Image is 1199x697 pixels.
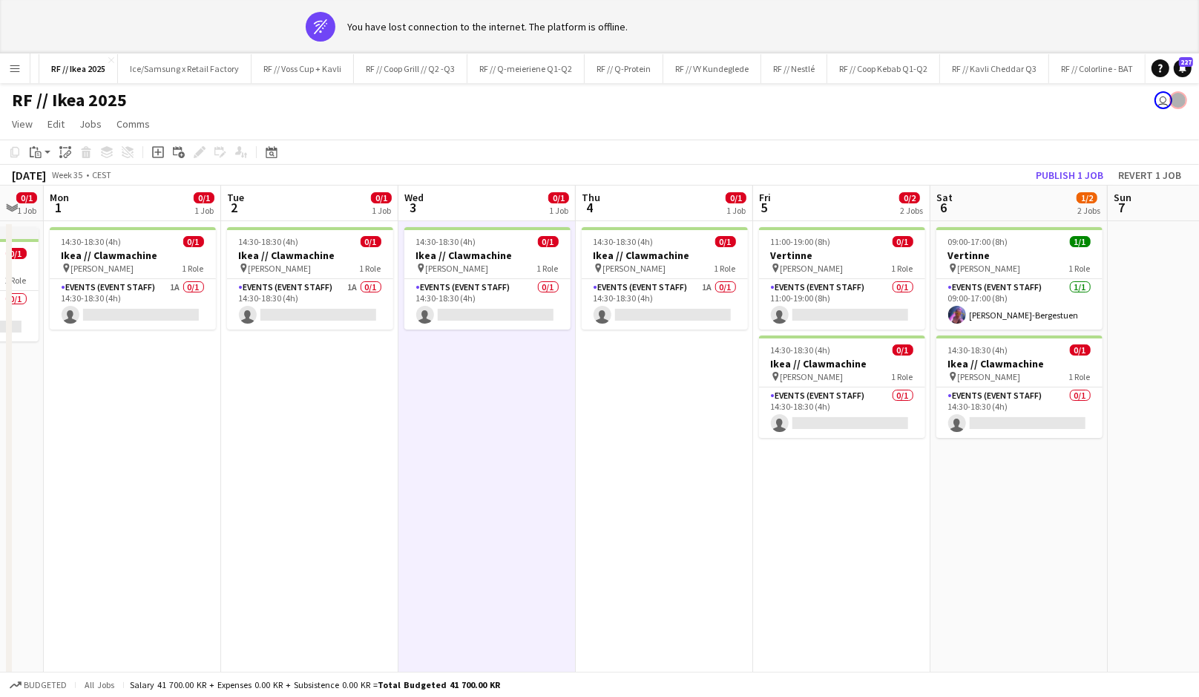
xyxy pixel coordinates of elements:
[1154,91,1172,109] app-user-avatar: Alexander Skeppland Hole
[354,54,467,83] button: RF // Coop Grill // Q2 -Q3
[183,236,204,247] span: 0/1
[116,117,150,131] span: Comms
[781,263,844,274] span: [PERSON_NAME]
[47,199,69,216] span: 1
[827,54,940,83] button: RF // Coop Kebab Q1-Q2
[6,248,27,259] span: 0/1
[948,236,1008,247] span: 09:00-17:00 (8h)
[936,191,953,204] span: Sat
[1077,205,1100,216] div: 2 Jobs
[467,54,585,83] button: RF // Q-meieriene Q1-Q2
[194,192,214,203] span: 0/1
[548,192,569,203] span: 0/1
[1030,166,1109,185] button: Publish 1 job
[771,344,831,356] span: 14:30-18:30 (4h)
[194,205,214,216] div: 1 Job
[227,227,393,330] app-job-card: 14:30-18:30 (4h)0/1Ikea // Clawmachine [PERSON_NAME]1 RoleEvents (Event Staff)1A0/114:30-18:30 (4h)
[715,236,736,247] span: 0/1
[757,199,771,216] span: 5
[50,279,216,330] app-card-role: Events (Event Staff)1A0/114:30-18:30 (4h)
[227,191,244,204] span: Tue
[24,680,67,690] span: Budgeted
[1169,91,1187,109] app-user-avatar: Hin Shing Cheung
[582,249,748,262] h3: Ikea // Clawmachine
[402,199,424,216] span: 3
[948,344,1008,356] span: 14:30-18:30 (4h)
[39,54,118,83] button: RF // Ikea 2025
[759,227,925,330] app-job-card: 11:00-19:00 (8h)0/1Vertinne [PERSON_NAME]1 RoleEvents (Event Staff)0/111:00-19:00 (8h)
[16,192,37,203] span: 0/1
[1069,371,1091,382] span: 1 Role
[759,336,925,438] app-job-card: 14:30-18:30 (4h)0/1Ikea // Clawmachine [PERSON_NAME]1 RoleEvents (Event Staff)0/114:30-18:30 (4h)
[426,263,489,274] span: [PERSON_NAME]
[1179,57,1193,67] span: 227
[582,191,600,204] span: Thu
[42,114,70,134] a: Edit
[227,249,393,262] h3: Ikea // Clawmachine
[12,117,33,131] span: View
[715,263,736,274] span: 1 Role
[936,357,1103,370] h3: Ikea // Clawmachine
[7,677,69,693] button: Budgeted
[940,54,1049,83] button: RF // Kavli Cheddar Q3
[936,387,1103,438] app-card-role: Events (Event Staff)0/114:30-18:30 (4h)
[585,54,663,83] button: RF // Q-Protein
[73,114,108,134] a: Jobs
[6,114,39,134] a: View
[549,205,568,216] div: 1 Job
[761,54,827,83] button: RF // Nestlé
[49,169,86,180] span: Week 35
[50,249,216,262] h3: Ikea // Clawmachine
[130,679,500,690] div: Salary 41 700.00 KR + Expenses 0.00 KR + Subsistence 0.00 KR =
[936,227,1103,330] app-job-card: 09:00-17:00 (8h)1/1Vertinne [PERSON_NAME]1 RoleEvents (Event Staff)1/109:00-17:00 (8h)[PERSON_NAM...
[893,344,913,356] span: 0/1
[5,275,27,286] span: 1 Role
[582,227,748,330] app-job-card: 14:30-18:30 (4h)0/1Ikea // Clawmachine [PERSON_NAME]1 RoleEvents (Event Staff)1A0/114:30-18:30 (4h)
[958,371,1021,382] span: [PERSON_NAME]
[892,263,913,274] span: 1 Role
[579,199,600,216] span: 4
[771,236,831,247] span: 11:00-19:00 (8h)
[936,279,1103,330] app-card-role: Events (Event Staff)1/109:00-17:00 (8h)[PERSON_NAME]-Bergestuen
[781,371,844,382] span: [PERSON_NAME]
[404,279,571,330] app-card-role: Events (Event Staff)0/114:30-18:30 (4h)
[404,227,571,330] app-job-card: 14:30-18:30 (4h)0/1Ikea // Clawmachine [PERSON_NAME]1 RoleEvents (Event Staff)0/114:30-18:30 (4h)
[759,387,925,438] app-card-role: Events (Event Staff)0/114:30-18:30 (4h)
[79,117,102,131] span: Jobs
[347,20,628,33] div: You have lost connection to the internet. The platform is offline.
[936,249,1103,262] h3: Vertinne
[603,263,666,274] span: [PERSON_NAME]
[17,205,36,216] div: 1 Job
[893,236,913,247] span: 0/1
[416,236,476,247] span: 14:30-18:30 (4h)
[372,205,391,216] div: 1 Job
[1111,199,1131,216] span: 7
[404,191,424,204] span: Wed
[594,236,654,247] span: 14:30-18:30 (4h)
[1070,344,1091,356] span: 0/1
[1174,59,1192,77] a: 227
[50,227,216,330] app-job-card: 14:30-18:30 (4h)0/1Ikea // Clawmachine [PERSON_NAME]1 RoleEvents (Event Staff)1A0/114:30-18:30 (4h)
[892,371,913,382] span: 1 Role
[759,191,771,204] span: Fri
[759,357,925,370] h3: Ikea // Clawmachine
[239,236,299,247] span: 14:30-18:30 (4h)
[12,168,46,183] div: [DATE]
[62,236,122,247] span: 14:30-18:30 (4h)
[249,263,312,274] span: [PERSON_NAME]
[900,205,923,216] div: 2 Jobs
[225,199,244,216] span: 2
[1069,263,1091,274] span: 1 Role
[12,89,127,111] h1: RF // Ikea 2025
[1077,192,1097,203] span: 1/2
[936,336,1103,438] app-job-card: 14:30-18:30 (4h)0/1Ikea // Clawmachine [PERSON_NAME]1 RoleEvents (Event Staff)0/114:30-18:30 (4h)
[118,54,252,83] button: Ice/Samsung x Retail Factory
[1112,166,1187,185] button: Revert 1 job
[759,249,925,262] h3: Vertinne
